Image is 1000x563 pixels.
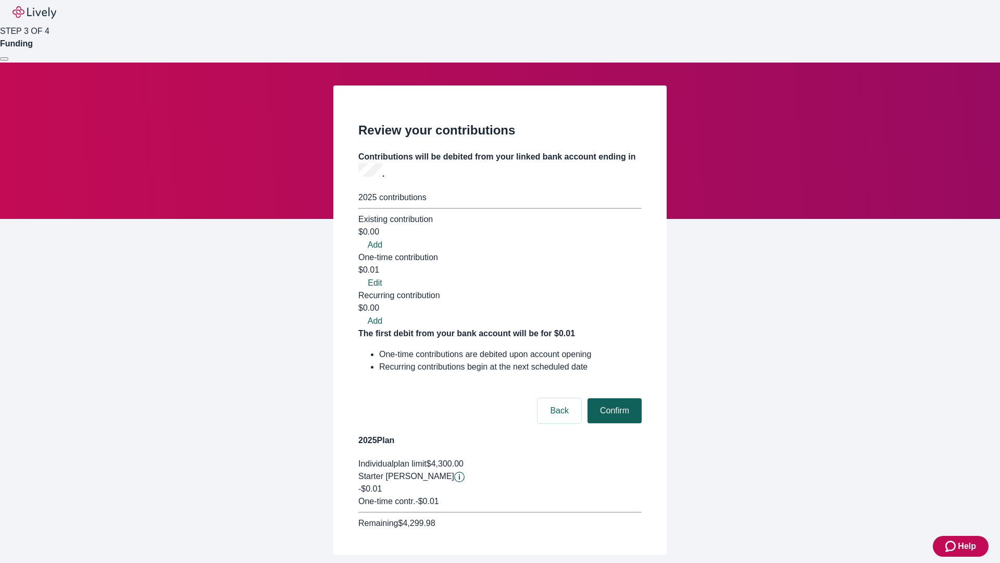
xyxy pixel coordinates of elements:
span: - $0.01 [415,497,439,506]
span: Remaining [358,519,398,528]
h2: Review your contributions [358,121,642,140]
span: Help [958,540,976,553]
img: Lively [12,6,56,19]
button: Add [358,315,392,327]
svg: Starter penny details [454,472,465,482]
li: Recurring contributions begin at the next scheduled date [379,361,642,373]
li: One-time contributions are debited upon account opening [379,348,642,361]
div: $0.00 [358,302,642,314]
strong: The first debit from your bank account will be for $0.01 [358,329,575,338]
span: Starter [PERSON_NAME] [358,472,454,481]
div: 2025 contributions [358,191,642,204]
div: $0.01 [358,264,642,276]
span: $4,299.98 [398,519,435,528]
svg: Zendesk support icon [945,540,958,553]
button: Lively will contribute $0.01 to establish your account [454,472,465,482]
button: Zendesk support iconHelp [933,536,989,557]
div: One-time contribution [358,251,642,264]
span: Individual plan limit [358,459,427,468]
span: -$0.01 [358,484,382,493]
button: Edit [358,277,392,289]
button: Add [358,239,392,251]
h4: Contributions will be debited from your linked bank account ending in . [358,151,642,180]
h4: 2025 Plan [358,434,642,447]
button: Back [537,398,581,423]
div: Recurring contribution [358,289,642,302]
span: $4,300.00 [427,459,464,468]
div: Existing contribution [358,213,642,226]
button: Confirm [587,398,642,423]
div: $0.00 [358,226,642,238]
span: One-time contr. [358,497,415,506]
